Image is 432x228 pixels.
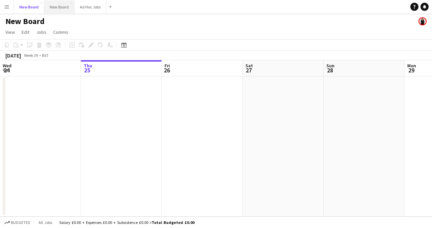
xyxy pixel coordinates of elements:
div: [DATE] [5,52,21,59]
span: Jobs [36,29,46,35]
span: Wed [3,63,12,69]
button: Budgeted [3,219,31,226]
span: 25 [83,66,92,74]
span: Mon [407,63,416,69]
a: Jobs [34,28,49,37]
span: Comms [53,29,68,35]
span: 26 [164,66,170,74]
button: Ad Hoc Jobs [74,0,106,14]
span: Edit [22,29,29,35]
span: View [5,29,15,35]
span: 29 [406,66,416,74]
span: Sun [326,63,334,69]
h1: New Board [5,16,45,26]
span: Week 39 [22,53,39,58]
span: 24 [2,66,12,74]
button: New Board [44,0,74,14]
button: New Board [14,0,44,14]
div: BST [42,53,49,58]
a: Edit [19,28,32,37]
span: Fri [165,63,170,69]
span: Total Budgeted £0.00 [152,220,194,225]
span: 28 [325,66,334,74]
app-user-avatar: Yasmin Hadi [418,17,427,25]
a: View [3,28,18,37]
span: Sat [245,63,253,69]
a: Comms [50,28,71,37]
span: All jobs [37,220,53,225]
div: Salary £0.00 + Expenses £0.00 + Subsistence £0.00 = [59,220,194,225]
span: Thu [84,63,92,69]
span: 27 [244,66,253,74]
span: Budgeted [11,220,30,225]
